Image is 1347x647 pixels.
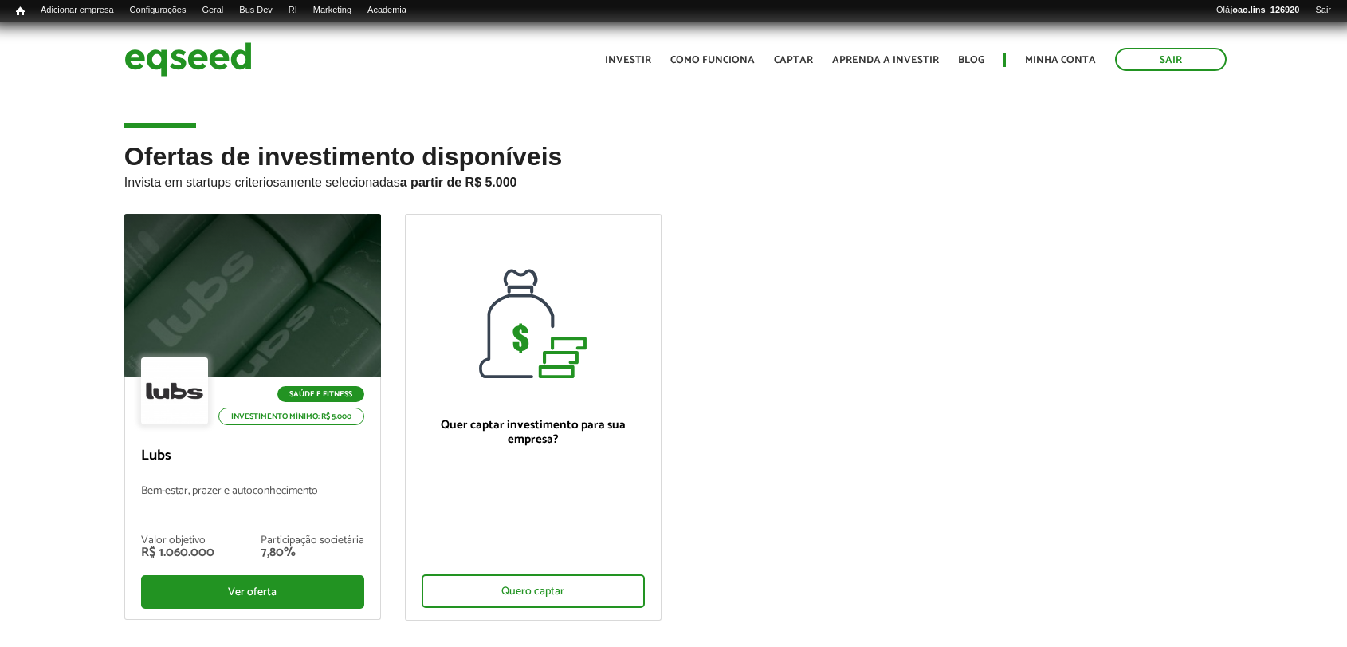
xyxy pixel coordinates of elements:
p: Quer captar investimento para sua empresa? [422,418,645,447]
p: Investimento mínimo: R$ 5.000 [218,408,364,425]
p: Invista em startups criteriosamente selecionadas [124,171,1223,190]
a: Início [8,4,33,19]
a: Quer captar investimento para sua empresa? Quero captar [405,214,662,621]
a: Blog [958,55,984,65]
div: Valor objetivo [141,535,214,546]
p: Bem-estar, prazer e autoconhecimento [141,485,364,519]
a: Minha conta [1025,55,1096,65]
p: Lubs [141,448,364,465]
a: Sair [1115,48,1227,71]
a: Saúde e Fitness Investimento mínimo: R$ 5.000 Lubs Bem-estar, prazer e autoconhecimento Valor obj... [124,214,381,620]
a: Academia [359,4,414,17]
a: Captar [774,55,813,65]
div: R$ 1.060.000 [141,546,214,559]
a: Marketing [305,4,359,17]
div: Ver oferta [141,575,364,609]
strong: a partir de R$ 5.000 [400,176,517,189]
a: Investir [605,55,651,65]
img: EqSeed [124,38,252,81]
span: Início [16,6,25,17]
a: RI [281,4,305,17]
a: Olájoao.lins_126920 [1208,4,1307,17]
strong: joao.lins_126920 [1230,5,1299,14]
a: Geral [194,4,231,17]
a: Adicionar empresa [33,4,122,17]
div: Quero captar [422,574,645,608]
p: Saúde e Fitness [277,386,364,402]
div: Participação societária [261,535,364,546]
div: 7,80% [261,546,364,559]
a: Como funciona [670,55,755,65]
a: Configurações [122,4,194,17]
a: Sair [1307,4,1339,17]
h2: Ofertas de investimento disponíveis [124,143,1223,214]
a: Aprenda a investir [832,55,939,65]
a: Bus Dev [231,4,281,17]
